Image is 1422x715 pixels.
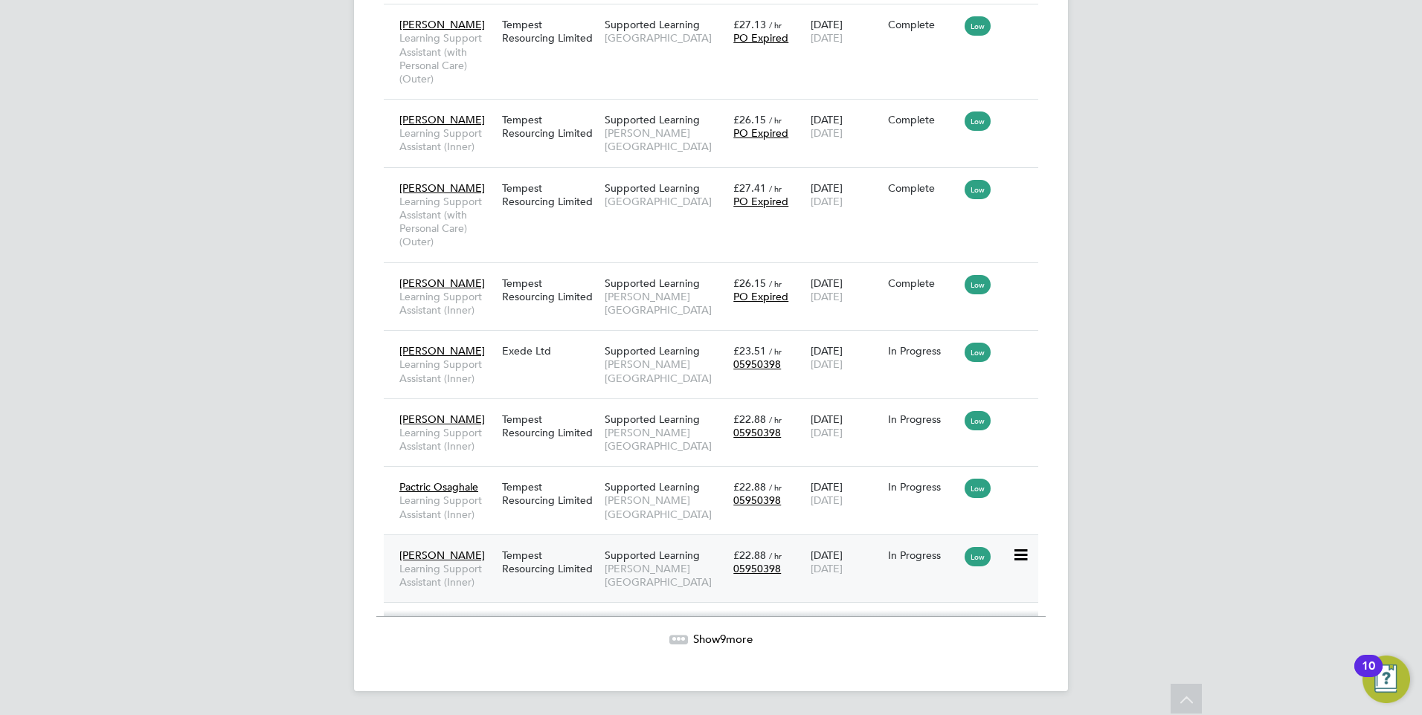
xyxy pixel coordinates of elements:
span: Learning Support Assistant (Inner) [399,290,495,317]
div: In Progress [888,549,958,562]
span: / hr [769,482,782,493]
div: Tempest Resourcing Limited [498,405,601,447]
span: [DATE] [811,426,843,439]
span: 05950398 [733,357,781,371]
div: Complete [888,181,958,195]
span: PO Expired [733,126,788,140]
div: Tempest Resourcing Limited [498,269,601,311]
span: [PERSON_NAME][GEOGRAPHIC_DATA] [605,562,726,589]
span: Low [965,111,991,131]
span: [DATE] [811,126,843,140]
span: Supported Learning [605,113,700,126]
div: Tempest Resourcing Limited [498,106,601,147]
span: [GEOGRAPHIC_DATA] [605,195,726,208]
span: Show more [693,632,753,646]
span: Supported Learning [605,344,700,357]
span: £27.41 [733,181,766,195]
span: [PERSON_NAME] [399,412,485,426]
span: Pactric Osaghale [399,480,478,494]
span: Supported Learning [605,18,700,31]
span: / hr [769,278,782,289]
div: Tempest Resourcing Limited [498,473,601,514]
span: Low [965,547,991,566]
span: [PERSON_NAME] [399,18,485,31]
a: [PERSON_NAME]Learning Support Assistant (Inner)Tempest Resourcing LimitedSupported Learning[PERSO... [396,540,1038,553]
span: [DATE] [811,290,843,303]
span: PO Expired [733,195,788,208]
span: / hr [769,550,782,561]
span: £26.15 [733,113,766,126]
span: [PERSON_NAME] [399,344,485,357]
div: 10 [1362,666,1375,685]
a: Pactric OsaghaleLearning Support Assistant (Inner)Tempest Resourcing LimitedSupported Learning[PE... [396,472,1038,485]
a: [PERSON_NAME]Learning Support Assistant (Inner)Tempest Resourcing LimitedSupported Learning[PERSO... [396,268,1038,281]
span: 05950398 [733,494,781,507]
span: Low [965,16,991,36]
span: PO Expired [733,31,788,45]
span: Low [965,479,991,498]
div: [DATE] [807,269,884,311]
a: [PERSON_NAME]Learning Support Assistant (Inner)Tempest Resourcing LimitedSupported Learning[PERSO... [396,404,1038,417]
span: Learning Support Assistant (Inner) [399,126,495,153]
span: £22.88 [733,549,766,562]
span: [DATE] [811,195,843,208]
a: [PERSON_NAME]Learning Support Assistant (with Personal Care) (Outer)Tempest Resourcing LimitedSup... [396,10,1038,22]
span: Low [965,343,991,362]
span: Low [965,275,991,294]
div: Tempest Resourcing Limited [498,174,601,216]
span: £27.13 [733,18,766,31]
span: 9 [720,632,726,646]
div: Complete [888,276,958,290]
span: 05950398 [733,562,781,575]
span: [DATE] [811,562,843,575]
div: Exede Ltd [498,337,601,365]
span: [DATE] [811,31,843,45]
span: [PERSON_NAME][GEOGRAPHIC_DATA] [605,426,726,453]
span: [PERSON_NAME] [399,276,485,290]
span: / hr [769,183,782,194]
span: Supported Learning [605,181,700,195]
a: [PERSON_NAME]Learning Support Assistant (Inner)Tempest Resourcing LimitedSupported Learning[PERSO... [396,105,1038,117]
div: Complete [888,113,958,126]
span: Supported Learning [605,480,700,494]
span: £22.88 [733,480,766,494]
span: / hr [769,346,782,357]
span: £23.51 [733,344,766,357]
span: Supported Learning [605,276,700,290]
div: [DATE] [807,473,884,514]
span: Learning Support Assistant (with Personal Care) (Outer) [399,31,495,85]
span: [PERSON_NAME][GEOGRAPHIC_DATA] [605,126,726,153]
a: [PERSON_NAME]Learning Support Assistant (Inner)Exede LtdSupported Learning[PERSON_NAME][GEOGRAPHI... [396,336,1038,349]
span: Learning Support Assistant (Inner) [399,494,495,520]
span: [PERSON_NAME][GEOGRAPHIC_DATA] [605,357,726,384]
span: Low [965,180,991,199]
span: [DATE] [811,494,843,507]
span: 05950398 [733,426,781,439]
span: Learning Support Assistant (Inner) [399,562,495,589]
div: Tempest Resourcing Limited [498,541,601,583]
div: [DATE] [807,541,884,583]
div: [DATE] [807,405,884,447]
span: Supported Learning [605,549,700,562]
span: / hr [769,19,782,30]
span: Low [965,411,991,430]
span: Learning Support Assistant (Inner) [399,426,495,453]
span: / hr [769,414,782,425]
div: Complete [888,18,958,31]
span: Supported Learning [605,412,700,426]
span: £26.15 [733,276,766,290]
span: [GEOGRAPHIC_DATA] [605,31,726,45]
span: [PERSON_NAME] [399,549,485,562]
span: [PERSON_NAME] [399,181,485,195]
span: / hr [769,114,782,126]
div: In Progress [888,344,958,357]
span: [DATE] [811,357,843,371]
span: PO Expired [733,290,788,303]
div: [DATE] [807,106,884,147]
div: In Progress [888,412,958,426]
span: [PERSON_NAME][GEOGRAPHIC_DATA] [605,494,726,520]
div: Tempest Resourcing Limited [498,10,601,52]
div: [DATE] [807,174,884,216]
div: [DATE] [807,10,884,52]
a: [PERSON_NAME]Learning Support Assistant (with Personal Care) (Outer)Tempest Resourcing LimitedSup... [396,173,1038,186]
